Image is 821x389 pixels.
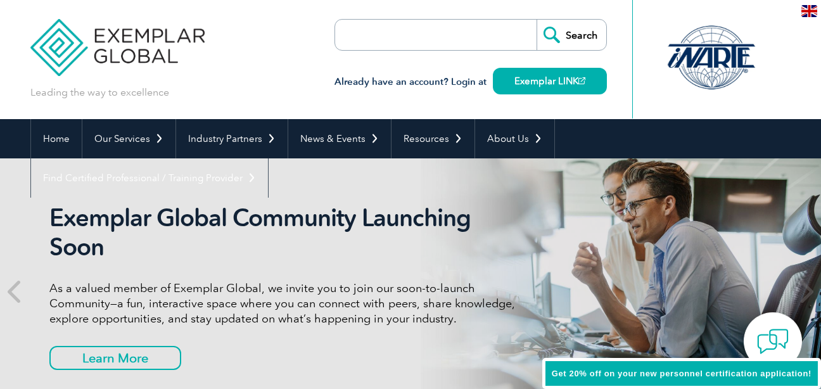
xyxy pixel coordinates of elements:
img: open_square.png [578,77,585,84]
a: Resources [391,119,474,158]
a: Find Certified Professional / Training Provider [31,158,268,198]
p: As a valued member of Exemplar Global, we invite you to join our soon-to-launch Community—a fun, ... [49,281,525,326]
a: Exemplar LINK [493,68,607,94]
span: Get 20% off on your new personnel certification application! [552,369,811,378]
h3: Already have an account? Login at [334,74,607,90]
a: Learn More [49,346,181,370]
a: Industry Partners [176,119,288,158]
p: Leading the way to excellence [30,86,169,99]
img: en [801,5,817,17]
img: contact-chat.png [757,326,789,357]
input: Search [537,20,606,50]
a: Our Services [82,119,175,158]
a: About Us [475,119,554,158]
a: News & Events [288,119,391,158]
a: Home [31,119,82,158]
h2: Exemplar Global Community Launching Soon [49,203,525,262]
